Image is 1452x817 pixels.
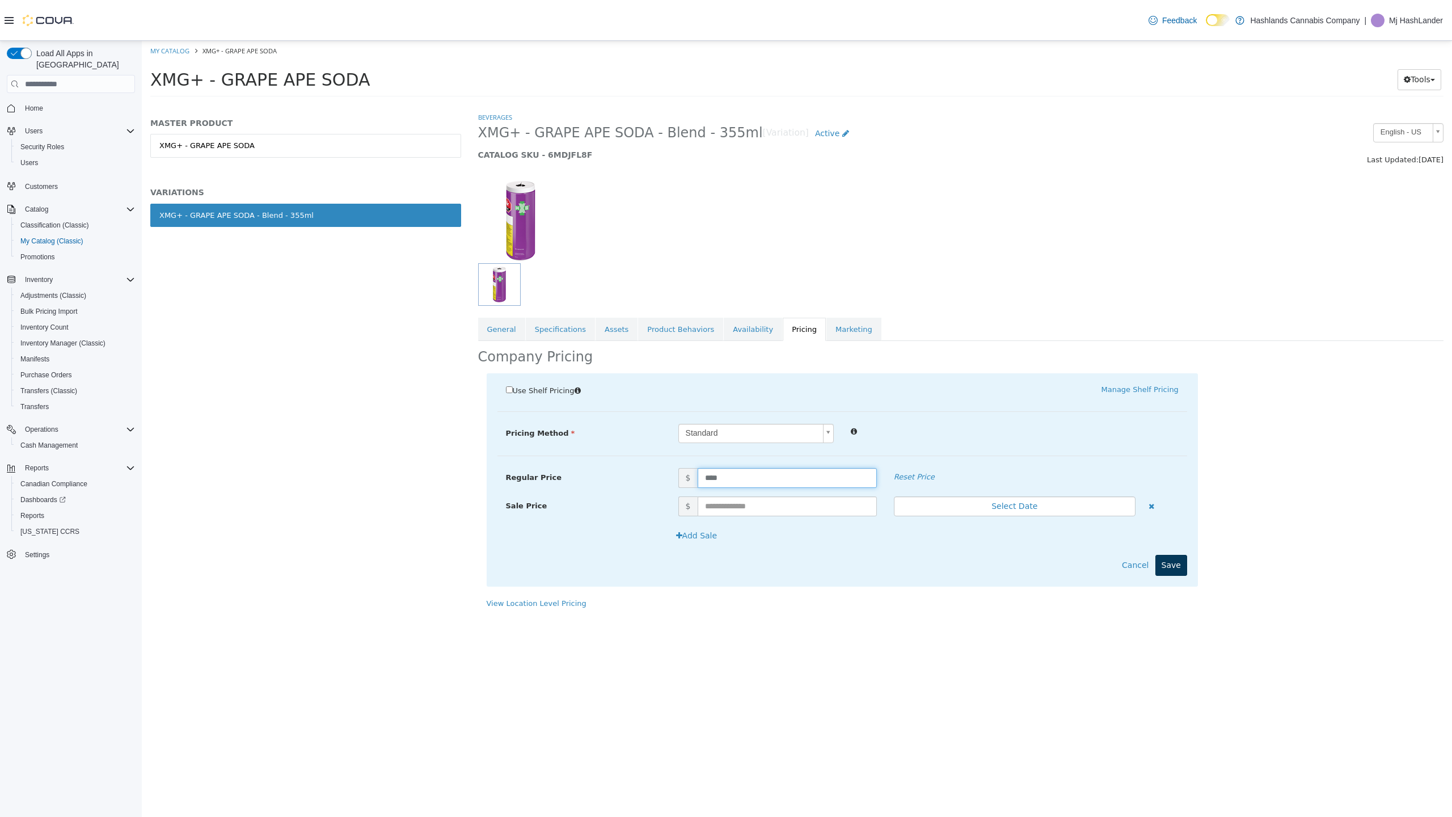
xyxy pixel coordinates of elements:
div: Mj HashLander [1371,14,1385,27]
button: Users [20,124,47,138]
span: Inventory [20,273,135,287]
button: Tools [1256,28,1299,49]
span: Canadian Compliance [20,479,87,488]
span: Purchase Orders [16,368,135,382]
a: Classification (Classic) [16,218,94,232]
h5: MASTER PRODUCT [9,77,319,87]
span: Adjustments (Classic) [20,291,86,300]
span: Classification (Classic) [16,218,135,232]
span: Reports [25,464,49,473]
button: Users [11,155,140,171]
span: Reports [20,511,44,520]
span: Transfers [20,402,49,411]
span: Customers [20,179,135,193]
button: Add Sale [528,485,582,506]
a: Inventory Manager (Classic) [16,336,110,350]
span: Security Roles [20,142,64,151]
button: Home [2,100,140,116]
span: Use Shelf Pricing [371,346,433,354]
span: Pricing Method [364,388,433,397]
span: Feedback [1162,15,1197,26]
span: Operations [20,423,135,436]
span: Regular Price [364,432,420,441]
a: Dashboards [11,492,140,508]
button: Save [1014,514,1045,535]
img: 150 [336,137,421,222]
a: Inventory Count [16,321,73,334]
span: Users [20,158,38,167]
a: Settings [20,548,54,562]
button: Transfers (Classic) [11,383,140,399]
span: Load All Apps in [GEOGRAPHIC_DATA] [32,48,135,70]
a: Transfers [16,400,53,414]
span: Purchase Orders [20,370,72,380]
span: Dashboards [20,495,66,504]
span: English - US [1232,83,1286,100]
button: Users [2,123,140,139]
button: Inventory [20,273,57,287]
a: Adjustments (Classic) [16,289,91,302]
button: Classification (Classic) [11,217,140,233]
img: Cova [23,15,74,26]
a: Promotions [16,250,60,264]
input: Use Shelf Pricing [364,346,371,352]
a: XMG+ - GRAPE APE SODA [9,93,319,117]
span: XMG+ - GRAPE APE SODA - Blend - 355ml [336,83,621,101]
span: Canadian Compliance [16,477,135,491]
button: Purchase Orders [11,367,140,383]
button: Cash Management [11,437,140,453]
span: Inventory Manager (Classic) [20,339,105,348]
span: Standard [537,384,677,402]
button: Adjustments (Classic) [11,288,140,304]
span: Catalog [20,203,135,216]
a: Dashboards [16,493,70,507]
button: Promotions [11,249,140,265]
button: Manifests [11,351,140,367]
span: Bulk Pricing Import [16,305,135,318]
a: My Catalog (Classic) [16,234,88,248]
span: Inventory Manager (Classic) [16,336,135,350]
span: Adjustments (Classic) [16,289,135,302]
span: $ [537,456,556,475]
em: Reset Price [752,432,793,440]
a: Feedback [1144,9,1201,32]
a: Users [16,156,43,170]
span: My Catalog (Classic) [20,237,83,246]
h5: VARIATIONS [9,146,319,157]
a: Canadian Compliance [16,477,92,491]
a: Pricing [641,277,684,301]
a: Manage Shelf Pricing [959,344,1036,353]
span: Bulk Pricing Import [20,307,78,316]
button: Settings [2,546,140,563]
span: Home [20,101,135,115]
span: Inventory [25,275,53,284]
span: [US_STATE] CCRS [20,527,79,536]
div: XMG+ - GRAPE APE SODA - Blend - 355ml [18,169,172,180]
a: Beverages [336,72,370,81]
button: [US_STATE] CCRS [11,524,140,540]
button: Security Roles [11,139,140,155]
a: My Catalog [9,6,48,14]
span: Customers [25,182,58,191]
a: Security Roles [16,140,69,154]
span: Users [25,127,43,136]
a: Purchase Orders [16,368,77,382]
a: Manifests [16,352,54,366]
span: Last Updated: [1225,115,1277,123]
span: Active [673,88,698,97]
span: Operations [25,425,58,434]
span: Cash Management [16,439,135,452]
button: Bulk Pricing Import [11,304,140,319]
a: General [336,277,383,301]
span: Reports [20,461,135,475]
a: Assets [454,277,496,301]
span: Washington CCRS [16,525,135,538]
span: Manifests [20,355,49,364]
button: Inventory Manager (Classic) [11,335,140,351]
button: Operations [2,422,140,437]
span: Catalog [25,205,48,214]
button: Customers [2,178,140,194]
span: Sale Price [364,461,406,469]
input: Dark Mode [1206,14,1230,26]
